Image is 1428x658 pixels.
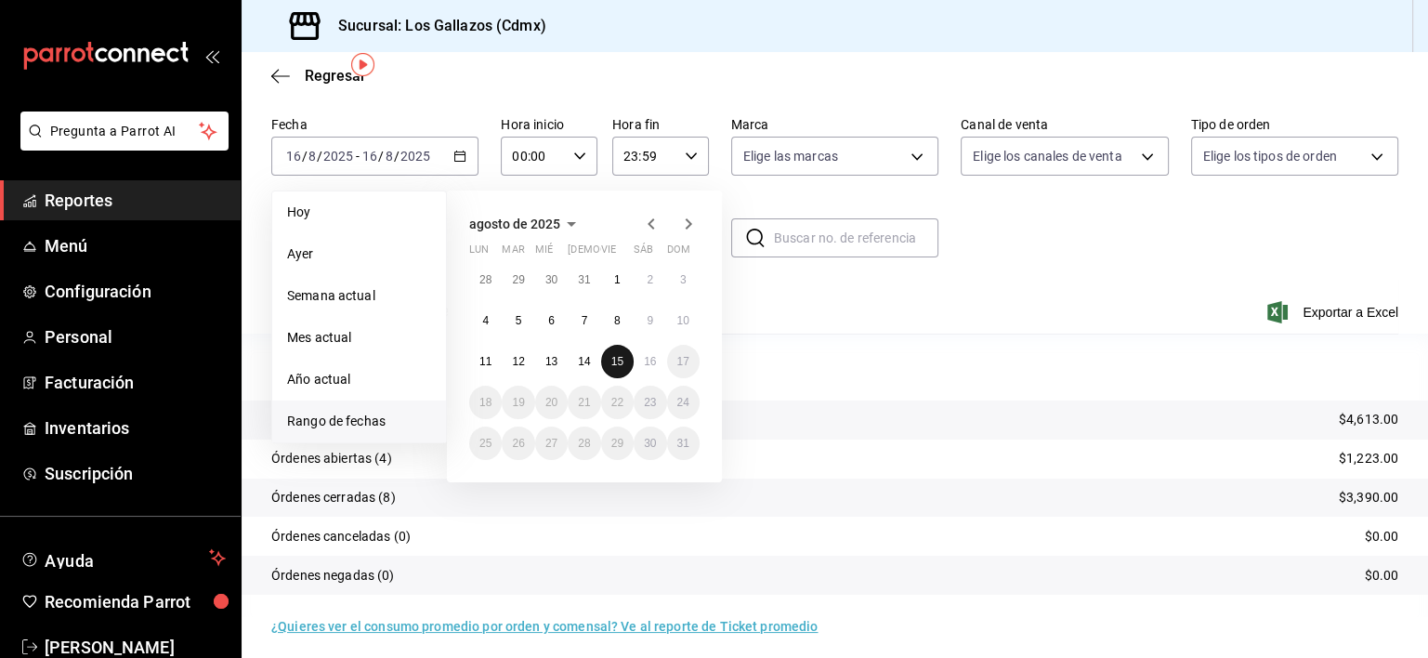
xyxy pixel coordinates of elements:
button: agosto de 2025 [469,213,583,235]
p: $4,613.00 [1339,410,1398,429]
p: $0.00 [1364,527,1398,546]
button: 12 de agosto de 2025 [502,345,534,378]
abbr: 31 de julio de 2025 [578,273,590,286]
button: 30 de agosto de 2025 [634,427,666,460]
p: Órdenes canceladas (0) [271,527,411,546]
abbr: viernes [601,243,616,263]
label: Marca [731,118,938,131]
p: $3,390.00 [1339,488,1398,507]
abbr: 23 de agosto de 2025 [644,396,656,409]
abbr: 22 de agosto de 2025 [611,396,623,409]
abbr: 2 de agosto de 2025 [647,273,653,286]
button: 14 de agosto de 2025 [568,345,600,378]
p: Órdenes cerradas (8) [271,488,396,507]
span: Ayer [287,244,431,264]
span: / [378,149,384,164]
button: 26 de agosto de 2025 [502,427,534,460]
button: 5 de agosto de 2025 [502,304,534,337]
button: 15 de agosto de 2025 [601,345,634,378]
h3: Sucursal: Los Gallazos (Cdmx) [323,15,546,37]
button: 13 de agosto de 2025 [535,345,568,378]
span: Configuración [45,279,226,304]
abbr: 12 de agosto de 2025 [512,355,524,368]
input: -- [361,149,378,164]
span: / [394,149,400,164]
button: 21 de agosto de 2025 [568,386,600,419]
button: Pregunta a Parrot AI [20,112,229,151]
button: 10 de agosto de 2025 [667,304,700,337]
button: 31 de agosto de 2025 [667,427,700,460]
span: / [302,149,308,164]
button: 29 de julio de 2025 [502,263,534,296]
button: 16 de agosto de 2025 [634,345,666,378]
span: Suscripción [45,461,226,486]
abbr: 26 de agosto de 2025 [512,437,524,450]
abbr: 9 de agosto de 2025 [647,314,653,327]
abbr: 16 de agosto de 2025 [644,355,656,368]
button: 30 de julio de 2025 [535,263,568,296]
span: Inventarios [45,415,226,441]
button: 31 de julio de 2025 [568,263,600,296]
span: Regresar [305,67,366,85]
p: $1,223.00 [1339,449,1398,468]
button: 19 de agosto de 2025 [502,386,534,419]
a: ¿Quieres ver el consumo promedio por orden y comensal? Ve al reporte de Ticket promedio [271,619,818,634]
span: Rango de fechas [287,412,431,431]
abbr: 29 de agosto de 2025 [611,437,623,450]
button: 7 de agosto de 2025 [568,304,600,337]
button: 8 de agosto de 2025 [601,304,634,337]
p: Órdenes negadas (0) [271,566,395,586]
p: $0.00 [1364,566,1398,586]
button: Regresar [271,67,366,85]
span: Facturación [45,370,226,395]
button: 2 de agosto de 2025 [634,263,666,296]
button: 20 de agosto de 2025 [535,386,568,419]
button: Tooltip marker [351,53,374,76]
abbr: martes [502,243,524,263]
button: 3 de agosto de 2025 [667,263,700,296]
span: Pregunta a Parrot AI [50,122,200,141]
abbr: lunes [469,243,489,263]
input: -- [385,149,394,164]
abbr: 6 de agosto de 2025 [548,314,555,327]
input: ---- [400,149,431,164]
button: 17 de agosto de 2025 [667,345,700,378]
button: 11 de agosto de 2025 [469,345,502,378]
button: 6 de agosto de 2025 [535,304,568,337]
span: agosto de 2025 [469,217,560,231]
a: Pregunta a Parrot AI [13,135,229,154]
span: Recomienda Parrot [45,589,226,614]
abbr: 7 de agosto de 2025 [582,314,588,327]
abbr: 19 de agosto de 2025 [512,396,524,409]
abbr: 10 de agosto de 2025 [677,314,689,327]
span: Hoy [287,203,431,222]
span: Semana actual [287,286,431,306]
abbr: 17 de agosto de 2025 [677,355,689,368]
abbr: 3 de agosto de 2025 [680,273,687,286]
abbr: 1 de agosto de 2025 [614,273,621,286]
span: Reportes [45,188,226,213]
button: 9 de agosto de 2025 [634,304,666,337]
label: Canal de venta [961,118,1168,131]
abbr: 28 de agosto de 2025 [578,437,590,450]
input: -- [285,149,302,164]
p: Resumen [271,356,1398,378]
button: 28 de agosto de 2025 [568,427,600,460]
abbr: 15 de agosto de 2025 [611,355,623,368]
abbr: 20 de agosto de 2025 [545,396,557,409]
button: 18 de agosto de 2025 [469,386,502,419]
abbr: 28 de julio de 2025 [479,273,491,286]
span: Elige las marcas [743,147,838,165]
abbr: miércoles [535,243,553,263]
button: open_drawer_menu [204,48,219,63]
button: 22 de agosto de 2025 [601,386,634,419]
span: Menú [45,233,226,258]
span: Elige los canales de venta [973,147,1121,165]
label: Hora inicio [501,118,597,131]
button: 27 de agosto de 2025 [535,427,568,460]
span: Mes actual [287,328,431,348]
abbr: 18 de agosto de 2025 [479,396,491,409]
label: Tipo de orden [1191,118,1398,131]
abbr: 13 de agosto de 2025 [545,355,557,368]
button: 25 de agosto de 2025 [469,427,502,460]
